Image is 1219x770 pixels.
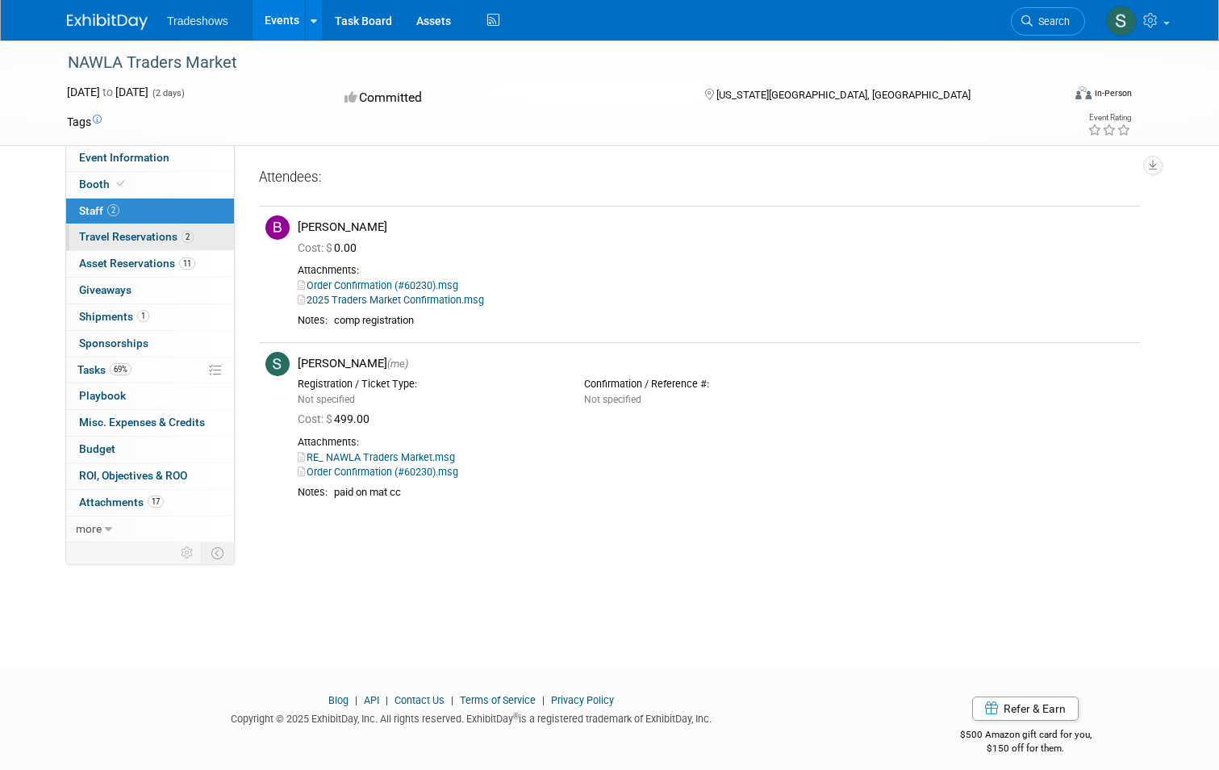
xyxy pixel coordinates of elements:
div: Event Rating [1087,114,1131,122]
span: Asset Reservations [79,257,195,270]
a: ROI, Objectives & ROO [66,463,234,489]
a: Travel Reservations2 [66,224,234,250]
span: Booth [79,178,128,190]
a: Tasks69% [66,358,234,383]
span: [DATE] [DATE] [67,86,148,98]
a: Budget [66,437,234,462]
span: to [100,86,115,98]
div: [PERSON_NAME] [298,220,1133,235]
div: Notes: [298,314,328,327]
span: Budget [79,442,115,455]
span: | [351,694,361,706]
a: Blog [328,694,349,706]
a: 2025 Traders Market Confirmation.msg [298,294,484,306]
span: 1 [137,310,149,322]
span: Cost: $ [298,241,334,254]
span: Giveaways [79,283,132,296]
td: Toggle Event Tabs [202,542,235,563]
div: Notes: [298,486,328,499]
a: Terms of Service [460,694,536,706]
span: Not specified [298,394,355,405]
span: | [382,694,392,706]
span: 17 [148,496,164,508]
div: Event Format [975,84,1132,108]
td: Tags [67,114,102,130]
span: Sponsorships [79,337,148,349]
a: Order Confirmation (#60230).msg [298,279,458,291]
span: Playbook [79,389,126,402]
a: RE_ NAWLA Traders Market.msg [298,451,455,463]
div: NAWLA Traders Market [62,48,1042,77]
a: Contact Us [395,694,445,706]
a: Asset Reservations11 [66,251,234,277]
span: Staff [79,204,119,217]
div: Attendees: [259,168,1140,189]
td: Personalize Event Tab Strip [173,542,202,563]
span: 2 [107,204,119,216]
div: Attachments: [298,264,1133,277]
span: more [76,522,102,535]
span: Travel Reservations [79,230,194,243]
a: Playbook [66,383,234,409]
div: $150 off for them. [899,742,1152,755]
span: | [538,694,549,706]
sup: ® [513,712,519,721]
div: Copyright © 2025 ExhibitDay, Inc. All rights reserved. ExhibitDay is a registered trademark of Ex... [67,708,875,726]
div: Registration / Ticket Type: [298,378,560,391]
div: Committed [340,84,678,112]
a: Privacy Policy [551,694,614,706]
span: Cost: $ [298,412,334,425]
a: more [66,517,234,542]
span: 0.00 [298,241,363,254]
span: (me) [387,358,408,370]
div: $500 Amazon gift card for you, [899,718,1152,755]
a: Event Information [66,145,234,171]
span: Not specified [584,394,641,405]
a: Shipments1 [66,304,234,330]
span: Event Information [79,151,169,164]
span: [US_STATE][GEOGRAPHIC_DATA], [GEOGRAPHIC_DATA] [716,89,971,101]
span: 69% [110,363,132,375]
a: Attachments17 [66,490,234,516]
i: Booth reservation complete [117,179,125,188]
span: Shipments [79,310,149,323]
a: Search [1011,7,1085,36]
a: Giveaways [66,278,234,303]
div: [PERSON_NAME] [298,356,1133,371]
img: ExhibitDay [67,14,148,30]
span: Tradeshows [167,15,228,27]
span: | [447,694,457,706]
a: Sponsorships [66,331,234,357]
a: Refer & Earn [972,697,1079,721]
img: Format-Inperson.png [1075,86,1092,99]
img: B.jpg [265,216,290,240]
a: Order Confirmation (#60230).msg [298,466,458,478]
a: Staff2 [66,199,234,224]
div: Confirmation / Reference #: [584,378,846,391]
a: API [364,694,379,706]
a: Booth [66,172,234,198]
span: Search [1033,15,1070,27]
div: comp registration [334,314,1133,328]
span: 499.00 [298,412,376,425]
img: S.jpg [265,352,290,376]
div: paid on mat cc [334,486,1133,500]
div: Attachments: [298,436,1133,449]
span: Tasks [77,363,132,376]
span: ROI, Objectives & ROO [79,469,187,482]
span: Attachments [79,496,164,508]
span: 11 [179,257,195,270]
div: In-Person [1094,87,1132,99]
span: Misc. Expenses & Credits [79,416,205,429]
a: Misc. Expenses & Credits [66,410,234,436]
img: Stephen Arnett [1106,6,1137,36]
span: 2 [182,231,194,243]
span: (2 days) [151,88,185,98]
